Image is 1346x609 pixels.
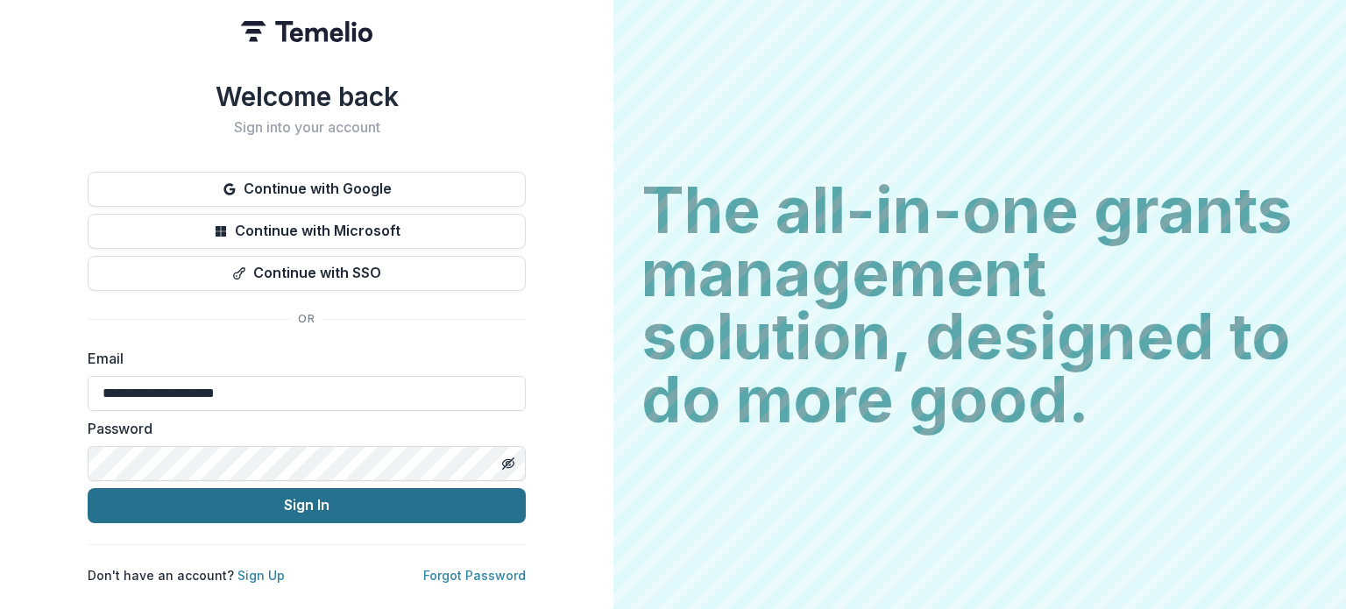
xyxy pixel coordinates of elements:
button: Continue with Microsoft [88,214,526,249]
h1: Welcome back [88,81,526,112]
button: Continue with Google [88,172,526,207]
p: Don't have an account? [88,566,285,584]
button: Continue with SSO [88,256,526,291]
button: Sign In [88,488,526,523]
h2: Sign into your account [88,119,526,136]
label: Password [88,418,515,439]
button: Toggle password visibility [494,450,522,478]
img: Temelio [241,21,372,42]
a: Sign Up [237,568,285,583]
a: Forgot Password [423,568,526,583]
label: Email [88,348,515,369]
